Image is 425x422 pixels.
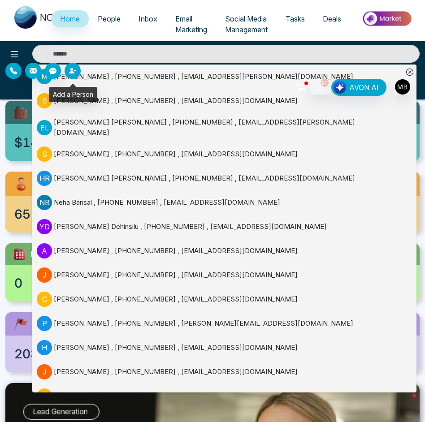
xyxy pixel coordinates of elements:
[130,10,166,27] a: Inbox
[54,198,280,208] div: Neha Bansal , [PHONE_NUMBER] , [EMAIL_ADDRESS][DOMAIN_NAME]
[54,96,298,106] div: [PERSON_NAME] , [PHONE_NUMBER] , [EMAIL_ADDRESS][DOMAIN_NAME]
[37,146,52,162] p: S
[54,173,355,184] div: [PERSON_NAME] [PERSON_NAME] , [PHONE_NUMBER] , [EMAIL_ADDRESS][DOMAIN_NAME]
[14,205,30,224] span: 65
[314,10,350,27] a: Deals
[37,171,52,186] p: H R
[321,79,329,87] span: 10+
[37,292,52,307] p: C
[37,219,52,234] p: Y D
[225,14,268,34] span: Social Media Management
[54,149,298,159] div: [PERSON_NAME] , [PHONE_NUMBER] , [EMAIL_ADDRESS][DOMAIN_NAME]
[13,316,29,332] img: followUps.svg
[37,316,52,331] p: P
[37,340,52,355] p: H
[349,82,379,93] span: AVON AI
[37,120,52,135] p: E l
[54,367,298,377] div: [PERSON_NAME] , [PHONE_NUMBER] , [EMAIL_ADDRESS][DOMAIN_NAME]
[323,14,341,23] span: Deals
[54,391,329,401] div: [PERSON_NAME] Adhanom , [PHONE_NUMBER] , [EMAIL_ADDRESS][DOMAIN_NAME]
[14,133,47,152] span: $149
[331,79,386,96] button: AVON AI
[14,274,22,293] span: 0
[54,343,298,353] div: [PERSON_NAME] , [PHONE_NUMBER] , [EMAIL_ADDRESS][DOMAIN_NAME]
[54,319,353,329] div: [PERSON_NAME] , [PHONE_NUMBER] , [PERSON_NAME][EMAIL_ADDRESS][DOMAIN_NAME]
[54,270,298,280] div: [PERSON_NAME] , [PHONE_NUMBER] , [EMAIL_ADDRESS][DOMAIN_NAME]
[51,10,89,27] a: Home
[13,175,30,192] img: newLeads.svg
[334,81,346,94] img: Lead Flow
[395,79,410,95] img: User Avatar
[54,222,327,232] div: [PERSON_NAME] Dehinsilu , [PHONE_NUMBER] , [EMAIL_ADDRESS][DOMAIN_NAME]
[37,93,52,108] p: S
[54,117,403,138] div: [PERSON_NAME] [PERSON_NAME] , [PHONE_NUMBER] , [EMAIL_ADDRESS][PERSON_NAME][DOMAIN_NAME]
[14,6,68,29] img: Nova CRM Logo
[216,10,277,38] a: Social Media Management
[60,14,80,23] span: Home
[286,14,305,23] span: Tasks
[37,243,52,258] p: A
[49,87,97,102] div: Add a Person
[139,14,157,23] span: Inbox
[355,9,420,29] img: Market-place.gif
[37,195,52,210] p: N B
[37,388,52,404] p: S A
[37,364,52,379] p: J
[277,10,314,27] a: Tasks
[13,104,29,121] img: availableCredit.svg
[166,10,216,38] a: Email Marketing
[13,247,27,261] img: todayTask.svg
[89,10,130,27] a: People
[14,344,47,363] span: 2038
[30,249,69,259] span: [DATE] Task
[54,294,298,305] div: [PERSON_NAME] , [PHONE_NUMBER] , [EMAIL_ADDRESS][DOMAIN_NAME]
[395,392,416,413] iframe: Intercom live chat
[37,267,52,283] p: J
[98,14,121,23] span: People
[175,14,207,34] span: Email Marketing
[310,79,331,95] a: 10+
[54,246,298,256] div: [PERSON_NAME] , [PHONE_NUMBER] , [EMAIL_ADDRESS][DOMAIN_NAME]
